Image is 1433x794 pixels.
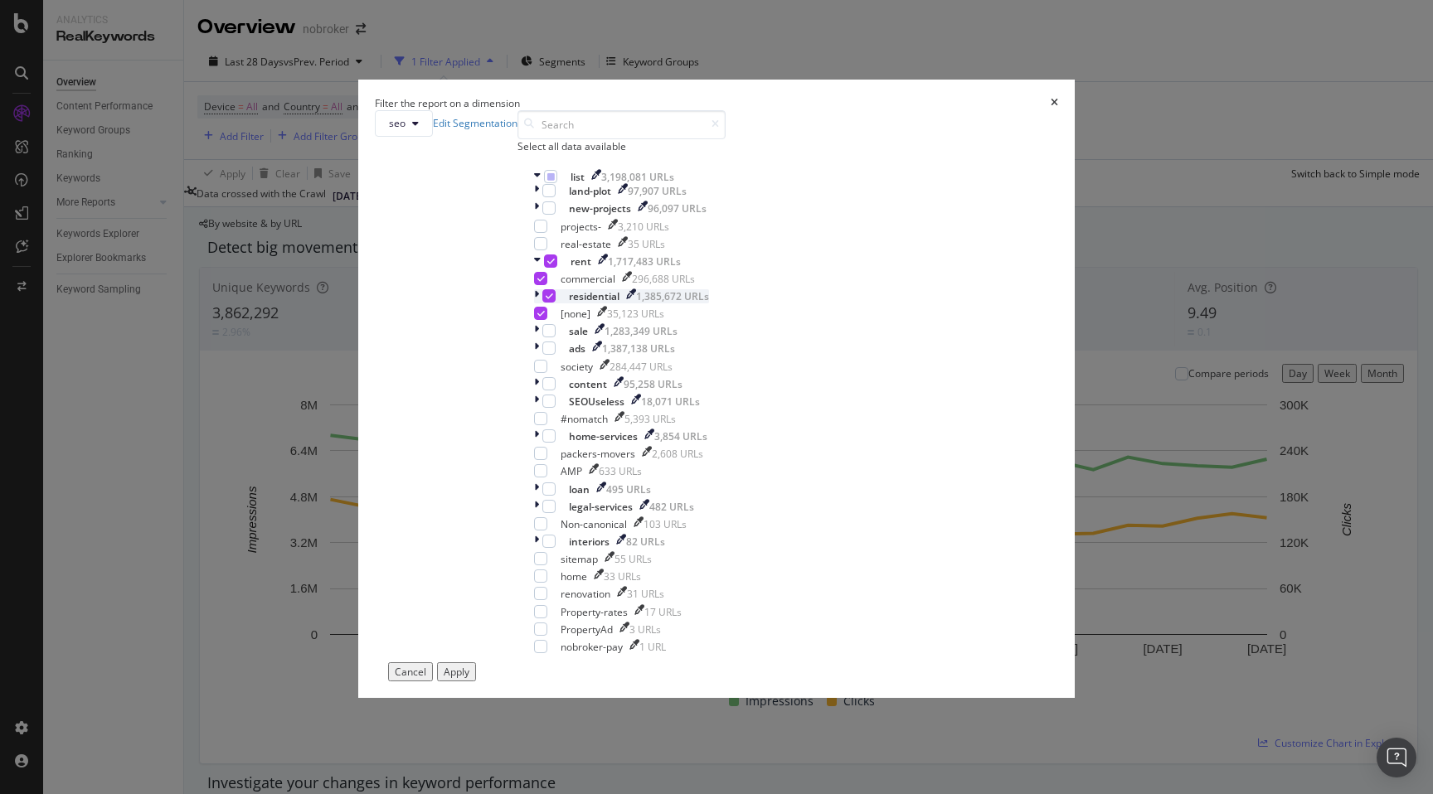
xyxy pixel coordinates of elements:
[569,377,607,391] div: content
[629,622,661,637] div: 3 URLs
[389,116,406,130] span: seo
[561,640,623,654] div: nobroker-pay
[561,552,598,566] div: sitemap
[602,341,675,356] div: 1,387,138 URLs
[561,307,590,321] div: [none]
[395,665,426,679] div: Cancel
[626,535,665,549] div: 82 URLs
[627,587,664,601] div: 31 URLs
[561,237,611,251] div: real-estate
[561,220,601,234] div: projects-
[569,395,624,409] div: SEOUseless
[605,324,678,338] div: 1,283,349 URLs
[652,447,703,461] div: 2,608 URLs
[628,184,687,198] div: 97,907 URLs
[375,96,520,110] div: Filter the report on a dimension
[561,622,613,637] div: PropertyAd
[632,272,695,286] div: 296,688 URLs
[569,341,585,356] div: ads
[649,500,694,514] div: 482 URLs
[569,535,610,549] div: interiors
[433,116,517,130] a: Edit Segmentation
[628,237,665,251] div: 35 URLs
[388,662,433,681] button: Cancel
[618,220,669,234] div: 3,210 URLs
[561,464,582,478] div: AMP
[561,569,587,583] div: home
[517,139,726,153] div: Select all data available
[648,201,707,215] div: 96,097 URLs
[561,447,635,461] div: packers-movers
[569,429,638,443] div: home-services
[608,254,681,269] div: 1,717,483 URLs
[624,412,676,426] div: 5,393 URLs
[571,170,585,184] div: list
[444,665,469,679] div: Apply
[561,517,627,531] div: Non-canonical
[569,201,631,215] div: new-projects
[614,552,652,566] div: 55 URLs
[561,360,593,374] div: society
[375,110,433,137] button: seo
[636,289,709,303] div: 1,385,672 URLs
[569,324,588,338] div: sale
[569,184,611,198] div: land-plot
[437,662,476,681] button: Apply
[639,640,666,654] div: 1 URL
[599,464,642,478] div: 633 URLs
[561,587,610,601] div: renovation
[569,289,619,303] div: residential
[1377,738,1416,777] div: Open Intercom Messenger
[561,412,608,426] div: #nomatch
[607,307,664,321] div: 35,123 URLs
[517,110,726,139] input: Search
[561,272,615,286] div: commercial
[569,482,590,496] div: loan
[569,500,633,514] div: legal-services
[641,395,700,409] div: 18,071 URLs
[561,605,628,619] div: Property-rates
[601,170,674,184] div: 3,198,081 URLs
[604,569,641,583] div: 33 URLs
[606,482,651,496] div: 495 URLs
[358,80,1075,698] div: modal
[1051,96,1058,110] div: times
[644,517,687,531] div: 103 URLs
[610,360,673,374] div: 284,447 URLs
[654,429,707,443] div: 3,854 URLs
[624,377,682,391] div: 95,258 URLs
[644,605,682,619] div: 17 URLs
[571,254,591,269] div: rent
